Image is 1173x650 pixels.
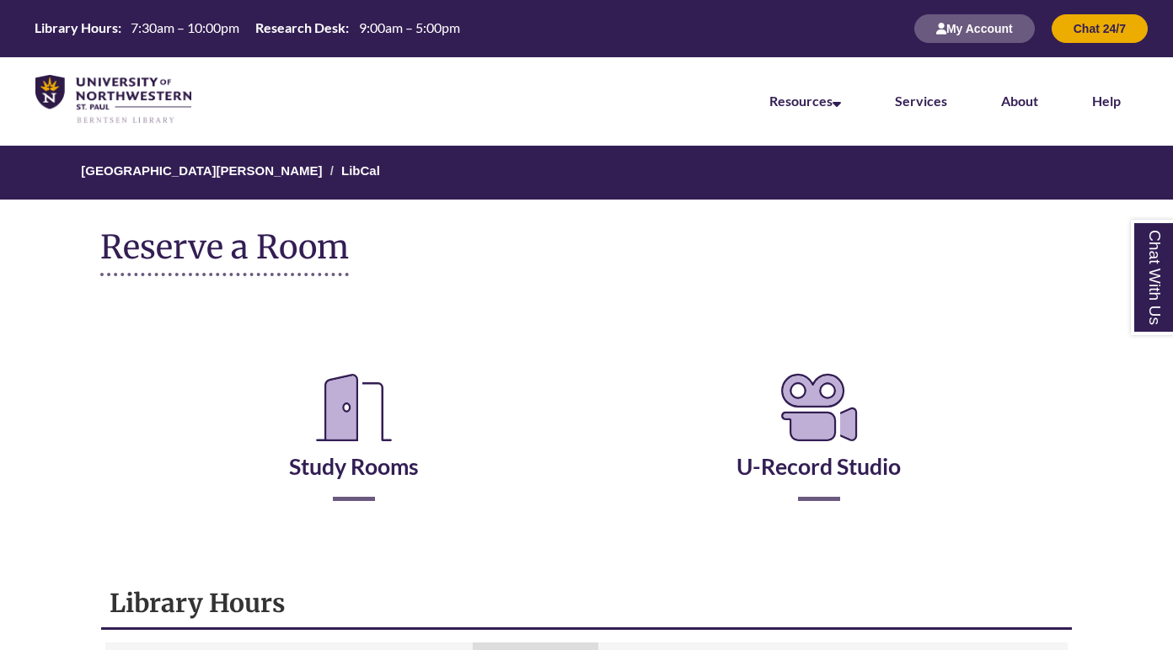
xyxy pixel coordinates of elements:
[289,411,419,480] a: Study Rooms
[100,229,349,276] h1: Reserve a Room
[100,318,1072,551] div: Reserve a Room
[895,93,947,109] a: Services
[736,411,901,480] a: U-Record Studio
[914,14,1035,43] button: My Account
[341,163,380,178] a: LibCal
[81,163,322,178] a: [GEOGRAPHIC_DATA][PERSON_NAME]
[1052,21,1148,35] a: Chat 24/7
[1092,93,1121,109] a: Help
[359,19,460,35] span: 9:00am – 5:00pm
[28,19,466,39] a: Hours Today
[35,75,191,125] img: UNWSP Library Logo
[1001,93,1038,109] a: About
[914,21,1035,35] a: My Account
[1052,14,1148,43] button: Chat 24/7
[28,19,124,37] th: Library Hours:
[131,19,239,35] span: 7:30am – 10:00pm
[28,19,466,37] table: Hours Today
[110,587,1063,619] h1: Library Hours
[249,19,351,37] th: Research Desk:
[769,93,841,109] a: Resources
[100,146,1072,200] nav: Breadcrumb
